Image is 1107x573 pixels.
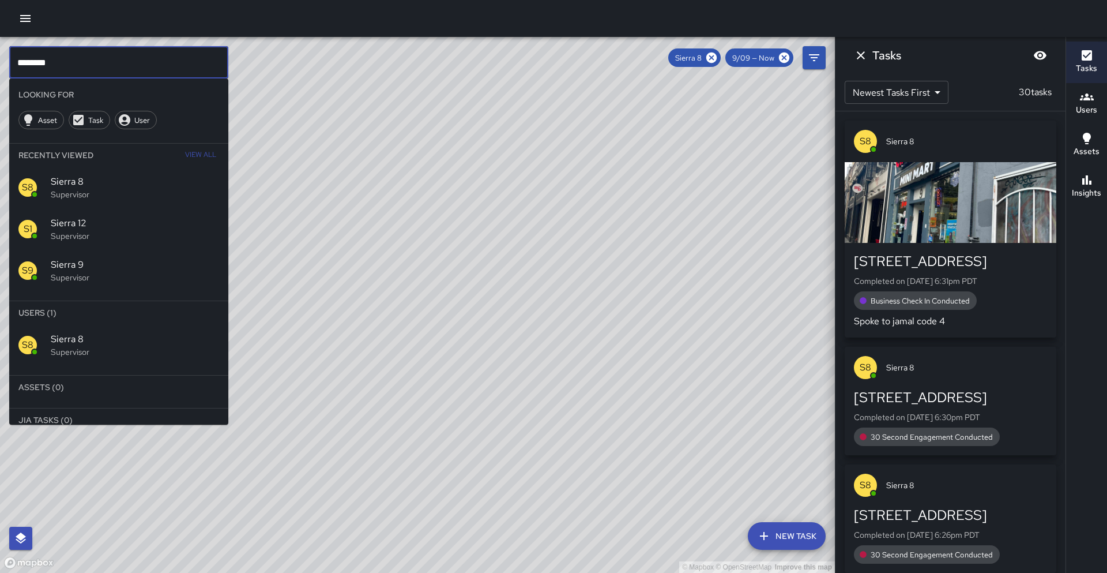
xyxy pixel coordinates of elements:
[51,175,219,189] span: Sierra 8
[9,144,228,167] li: Recently Viewed
[182,144,219,167] button: View All
[18,111,64,129] div: Asset
[51,230,219,242] p: Supervisor
[803,46,826,69] button: Filters
[886,136,1047,147] span: Sierra 8
[9,167,228,208] div: S8Sierra 8Supervisor
[128,115,156,125] span: User
[725,53,781,63] span: 9/09 — Now
[185,146,216,164] span: View All
[9,250,228,291] div: S9Sierra 9Supervisor
[864,550,1000,560] span: 30 Second Engagement Conducted
[854,411,1047,423] p: Completed on [DATE] 6:30pm PDT
[24,222,32,236] p: S1
[1074,145,1100,158] h6: Assets
[845,81,948,104] div: Newest Tasks First
[845,121,1056,338] button: S8Sierra 8[STREET_ADDRESS]Completed on [DATE] 6:31pm PDTBusiness Check In ConductedSpoke to jamal...
[51,189,219,200] p: Supervisor
[854,529,1047,541] p: Completed on [DATE] 6:26pm PDT
[854,275,1047,287] p: Completed on [DATE] 6:31pm PDT
[51,346,219,358] p: Supervisor
[51,272,219,283] p: Supervisor
[854,252,1047,271] div: [STREET_ADDRESS]
[845,465,1056,573] button: S8Sierra 8[STREET_ADDRESS]Completed on [DATE] 6:26pm PDT30 Second Engagement Conducted
[115,111,157,129] div: User
[860,134,871,148] p: S8
[1014,85,1056,99] p: 30 tasks
[51,258,219,272] span: Sierra 9
[22,181,33,194] p: S8
[886,362,1047,373] span: Sierra 8
[845,347,1056,455] button: S8Sierra 8[STREET_ADDRESS]Completed on [DATE] 6:30pm PDT30 Second Engagement Conducted
[22,338,33,352] p: S8
[9,83,228,106] li: Looking For
[32,115,63,125] span: Asset
[725,48,793,67] div: 9/09 — Now
[668,48,721,67] div: Sierra 8
[82,115,110,125] span: Task
[1066,166,1107,208] button: Insights
[69,111,110,129] div: Task
[9,301,228,324] li: Users (1)
[854,506,1047,525] div: [STREET_ADDRESS]
[9,409,228,432] li: Jia Tasks (0)
[9,208,228,250] div: S1Sierra 12Supervisor
[849,44,872,67] button: Dismiss
[51,332,219,346] span: Sierra 8
[9,324,228,366] div: S8Sierra 8Supervisor
[51,216,219,230] span: Sierra 12
[864,296,977,306] span: Business Check In Conducted
[872,46,901,65] h6: Tasks
[1076,62,1097,75] h6: Tasks
[1066,42,1107,83] button: Tasks
[1029,44,1052,67] button: Blur
[860,478,871,492] p: S8
[886,480,1047,491] span: Sierra 8
[9,376,228,399] li: Assets (0)
[864,432,1000,442] span: 30 Second Engagement Conducted
[668,53,709,63] span: Sierra 8
[854,314,1047,328] p: Spoke to jamal code 4
[748,522,826,550] button: New Task
[1066,125,1107,166] button: Assets
[1076,104,1097,117] h6: Users
[22,264,33,278] p: S9
[854,388,1047,407] div: [STREET_ADDRESS]
[1066,83,1107,125] button: Users
[860,361,871,374] p: S8
[1072,187,1101,200] h6: Insights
